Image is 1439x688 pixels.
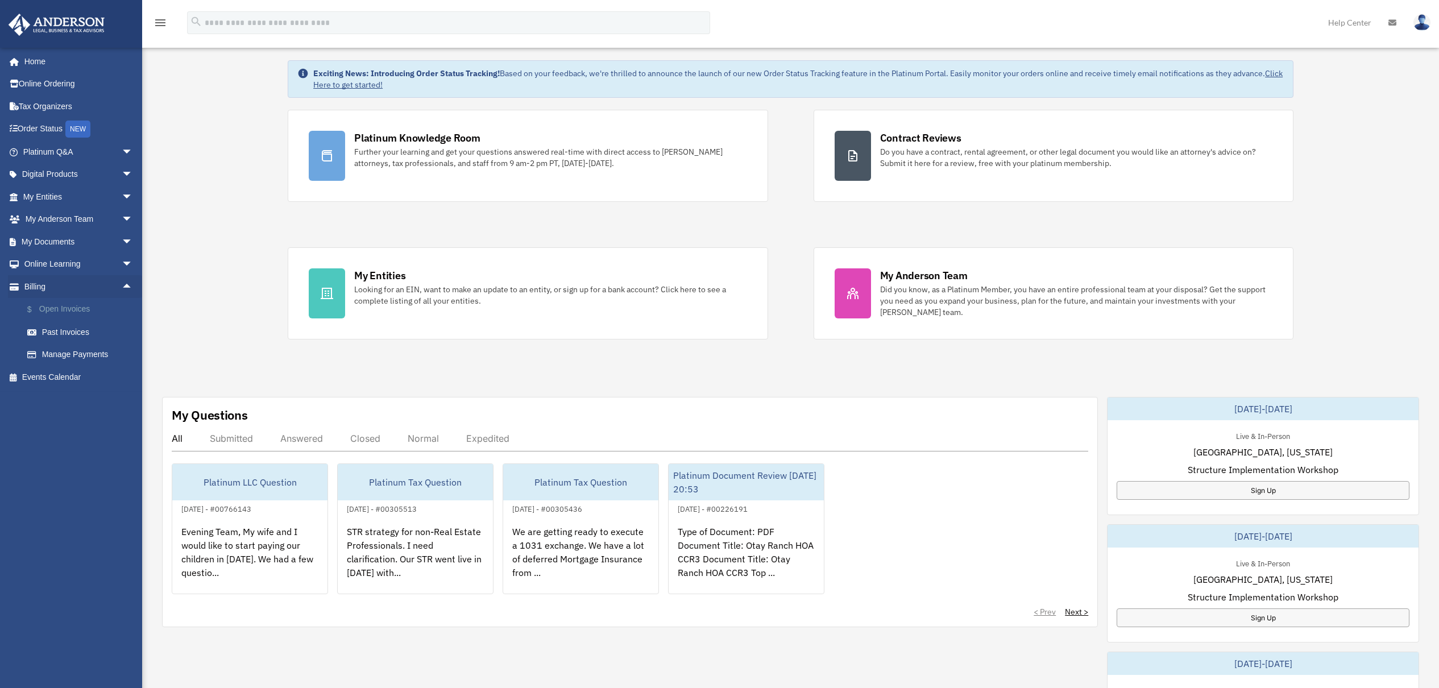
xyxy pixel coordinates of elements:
a: Platinum Knowledge Room Further your learning and get your questions answered real-time with dire... [288,110,768,202]
span: arrow_drop_down [122,163,144,186]
span: $ [34,302,39,317]
a: menu [154,20,167,30]
a: Platinum Document Review [DATE] 20:53[DATE] - #00226191Type of Document: PDF Document Title: Otay... [668,463,824,594]
span: Structure Implementation Workshop [1188,590,1338,604]
span: arrow_drop_down [122,208,144,231]
img: Anderson Advisors Platinum Portal [5,14,108,36]
a: Platinum Tax Question[DATE] - #00305436We are getting ready to execute a 1031 exchange. We have a... [503,463,659,594]
i: menu [154,16,167,30]
div: [DATE] - #00766143 [172,502,260,514]
div: Do you have a contract, rental agreement, or other legal document you would like an attorney's ad... [880,146,1272,169]
div: Platinum Tax Question [338,464,493,500]
div: Closed [350,433,380,444]
div: [DATE]-[DATE] [1108,397,1419,420]
a: Platinum Tax Question[DATE] - #00305513STR strategy for non-Real Estate Professionals. I need cla... [337,463,494,594]
div: Evening Team, My wife and I would like to start paying our children in [DATE]. We had a few quest... [172,516,327,604]
a: Click Here to get started! [313,68,1283,90]
strong: Exciting News: Introducing Order Status Tracking! [313,68,500,78]
div: Expedited [466,433,509,444]
a: My Entities Looking for an EIN, want to make an update to an entity, or sign up for a bank accoun... [288,247,768,339]
a: Events Calendar [8,366,150,388]
div: Did you know, as a Platinum Member, you have an entire professional team at your disposal? Get th... [880,284,1272,318]
div: Based on your feedback, we're thrilled to announce the launch of our new Order Status Tracking fe... [313,68,1284,90]
div: [DATE]-[DATE] [1108,525,1419,548]
a: Past Invoices [16,321,150,343]
div: STR strategy for non-Real Estate Professionals. I need clarification. Our STR went live in [DATE]... [338,516,493,604]
a: My Documentsarrow_drop_down [8,230,150,253]
span: Structure Implementation Workshop [1188,463,1338,476]
a: Platinum Q&Aarrow_drop_down [8,140,150,163]
a: Billingarrow_drop_up [8,275,150,298]
span: [GEOGRAPHIC_DATA], [US_STATE] [1193,445,1333,459]
div: Platinum Document Review [DATE] 20:53 [669,464,824,500]
a: Tax Organizers [8,95,150,118]
div: Platinum LLC Question [172,464,327,500]
div: Normal [408,433,439,444]
span: arrow_drop_down [122,253,144,276]
div: Contract Reviews [880,131,961,145]
img: User Pic [1413,14,1430,31]
a: My Entitiesarrow_drop_down [8,185,150,208]
a: Sign Up [1117,481,1409,500]
a: Order StatusNEW [8,118,150,141]
div: Platinum Tax Question [503,464,658,500]
a: Platinum LLC Question[DATE] - #00766143Evening Team, My wife and I would like to start paying our... [172,463,328,594]
a: Contract Reviews Do you have a contract, rental agreement, or other legal document you would like... [814,110,1293,202]
a: Home [8,50,144,73]
span: arrow_drop_down [122,185,144,209]
a: My Anderson Teamarrow_drop_down [8,208,150,231]
span: arrow_drop_down [122,230,144,254]
div: [DATE] - #00226191 [669,502,757,514]
a: $Open Invoices [16,298,150,321]
span: arrow_drop_up [122,275,144,299]
a: Sign Up [1117,608,1409,627]
div: All [172,433,183,444]
div: My Entities [354,268,405,283]
div: Live & In-Person [1227,429,1299,441]
div: Type of Document: PDF Document Title: Otay Ranch HOA CCR3 Document Title: Otay Ranch HOA CCR3 Top... [669,516,824,604]
a: Online Learningarrow_drop_down [8,253,150,276]
i: search [190,15,202,28]
div: Answered [280,433,323,444]
div: Looking for an EIN, want to make an update to an entity, or sign up for a bank account? Click her... [354,284,747,306]
a: Manage Payments [16,343,150,366]
a: Online Ordering [8,73,150,96]
a: Digital Productsarrow_drop_down [8,163,150,186]
span: arrow_drop_down [122,140,144,164]
div: Further your learning and get your questions answered real-time with direct access to [PERSON_NAM... [354,146,747,169]
div: NEW [65,121,90,138]
div: [DATE] - #00305513 [338,502,426,514]
a: Next > [1065,606,1088,617]
div: [DATE]-[DATE] [1108,652,1419,675]
div: My Questions [172,407,248,424]
div: Live & In-Person [1227,557,1299,569]
div: My Anderson Team [880,268,968,283]
div: [DATE] - #00305436 [503,502,591,514]
div: Platinum Knowledge Room [354,131,480,145]
span: [GEOGRAPHIC_DATA], [US_STATE] [1193,573,1333,586]
a: My Anderson Team Did you know, as a Platinum Member, you have an entire professional team at your... [814,247,1293,339]
div: Submitted [210,433,253,444]
div: We are getting ready to execute a 1031 exchange. We have a lot of deferred Mortgage Insurance fro... [503,516,658,604]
